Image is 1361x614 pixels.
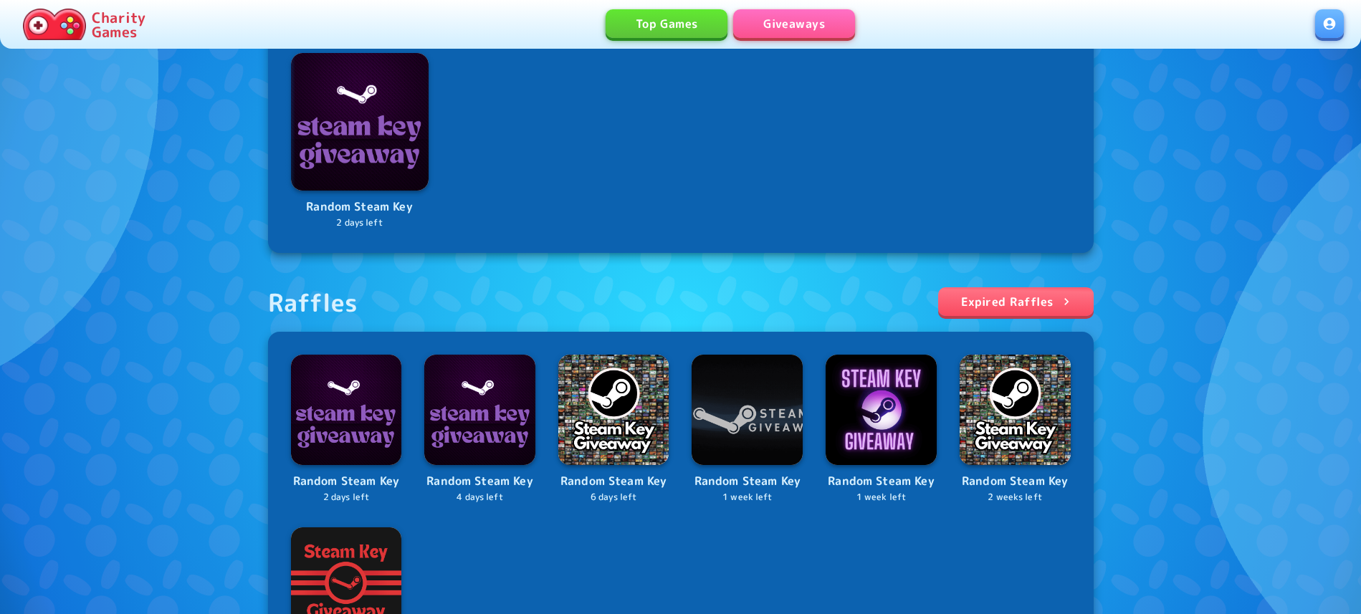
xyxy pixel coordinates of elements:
[424,355,535,504] a: LogoRandom Steam Key4 days left
[826,491,937,504] p: 1 week left
[960,491,1071,504] p: 2 weeks left
[692,355,803,466] img: Logo
[692,491,803,504] p: 1 week left
[291,216,429,230] p: 2 days left
[558,491,669,504] p: 6 days left
[17,6,151,43] a: Charity Games
[826,355,937,504] a: LogoRandom Steam Key1 week left
[960,355,1071,466] img: Logo
[558,355,669,504] a: LogoRandom Steam Key6 days left
[92,10,145,39] p: Charity Games
[424,472,535,491] p: Random Steam Key
[291,355,402,466] img: Logo
[424,491,535,504] p: 4 days left
[558,472,669,491] p: Random Steam Key
[291,53,429,230] a: LogoRandom Steam Key2 days left
[960,355,1071,504] a: LogoRandom Steam Key2 weeks left
[826,355,937,466] img: Logo
[268,287,358,317] div: Raffles
[424,355,535,466] img: Logo
[606,9,727,38] a: Top Games
[291,472,402,491] p: Random Steam Key
[23,9,86,40] img: Charity.Games
[291,198,429,216] p: Random Steam Key
[960,472,1071,491] p: Random Steam Key
[692,355,803,504] a: LogoRandom Steam Key1 week left
[692,472,803,491] p: Random Steam Key
[558,355,669,466] img: Logo
[938,287,1094,316] a: Expired Raffles
[291,355,402,504] a: LogoRandom Steam Key2 days left
[291,53,429,191] img: Logo
[291,491,402,504] p: 2 days left
[733,9,855,38] a: Giveaways
[826,472,937,491] p: Random Steam Key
